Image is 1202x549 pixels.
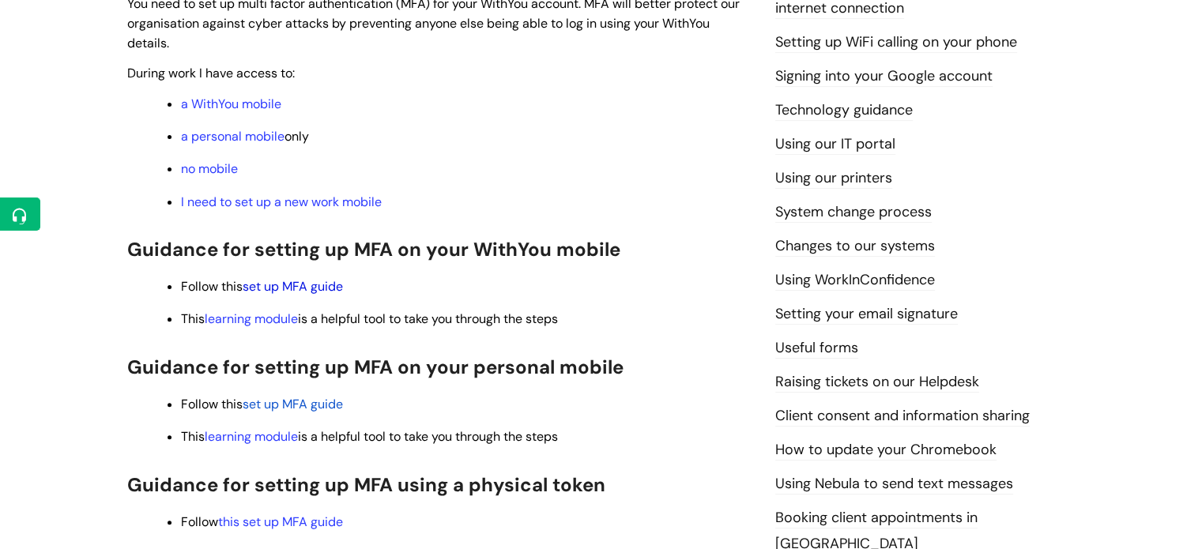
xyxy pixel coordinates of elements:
span: This is a helpful tool to take you through the steps [181,310,558,327]
a: I need to set up a new work mobile [181,194,382,210]
a: Useful forms [775,338,858,359]
a: Using WorkInConfidence [775,270,935,291]
a: Technology guidance [775,100,913,121]
span: Follow this [181,278,343,295]
a: learning module [205,428,298,445]
span: only [181,128,309,145]
a: Changes to our systems [775,236,935,257]
span: Follow [181,513,343,530]
a: Setting up WiFi calling on your phone [775,32,1017,53]
span: This is a helpful tool to take you through the steps [181,428,558,445]
a: Using our IT portal [775,134,895,155]
a: Signing into your Google account [775,66,993,87]
a: set up MFA guide [243,278,343,295]
a: set up MFA guide [243,396,343,412]
a: no mobile [181,160,238,177]
span: Guidance for setting up MFA using a physical token [127,472,605,497]
a: learning module [205,310,298,327]
a: Setting your email signature [775,304,958,325]
span: During work I have access to: [127,65,295,81]
a: this set up MFA guide [218,513,343,530]
a: Client consent and information sharing [775,406,1030,427]
a: How to update your Chromebook [775,440,997,461]
span: Guidance for setting up MFA on your personal mobile [127,355,624,379]
span: Guidance for setting up MFA on your WithYou mobile [127,237,620,261]
span: Follow this [181,396,243,412]
a: a WithYou mobile [181,96,281,112]
a: System change process [775,202,932,223]
a: a personal mobile [181,128,284,145]
a: Raising tickets on our Helpdesk [775,372,979,393]
a: Using Nebula to send text messages [775,474,1013,494]
a: Using our printers [775,168,892,189]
